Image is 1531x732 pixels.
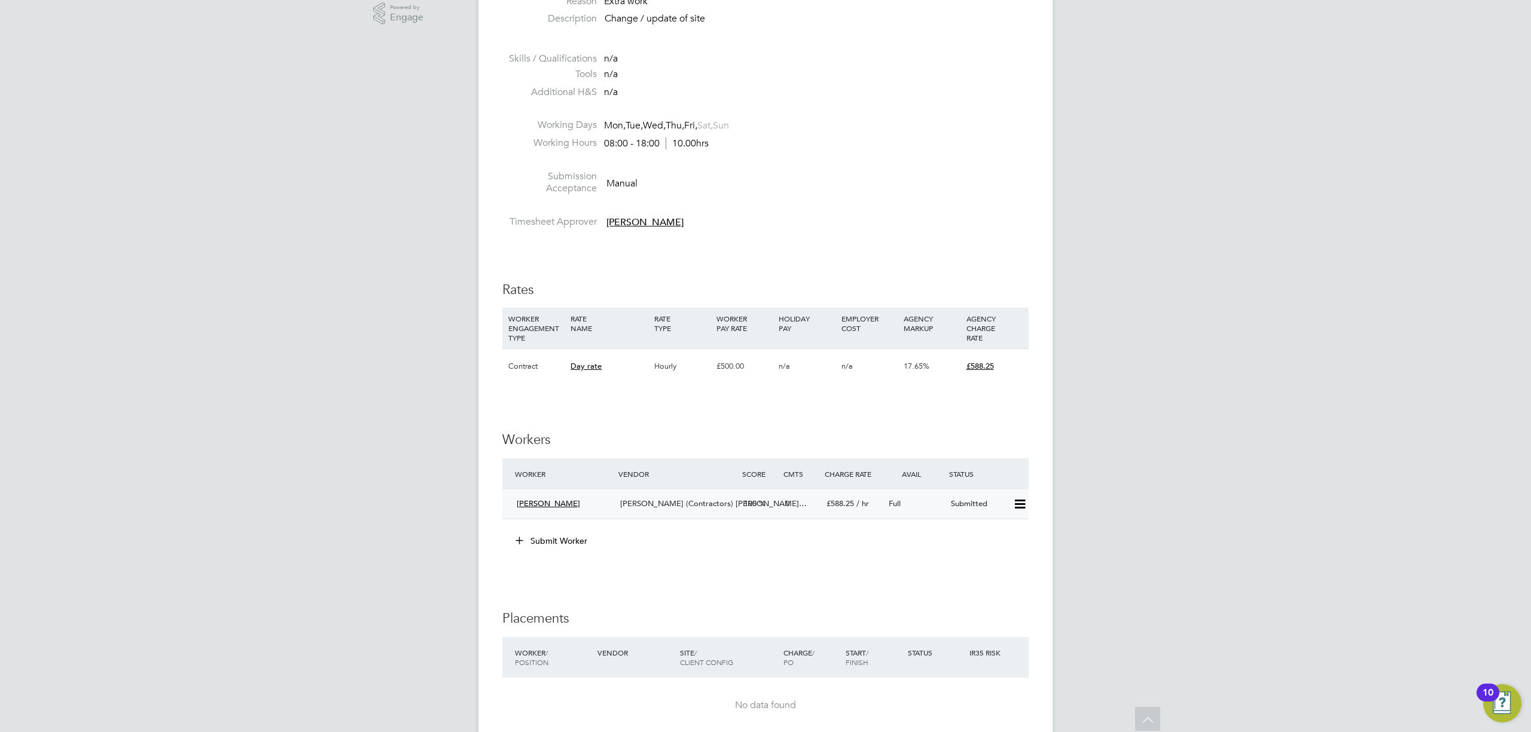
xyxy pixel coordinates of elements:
[605,13,1029,25] p: Change / update of site
[502,610,1029,627] h3: Placements
[966,361,994,371] span: £588.25
[783,648,815,667] span: / PO
[502,216,597,228] label: Timesheet Approver
[780,463,822,485] div: Cmts
[946,494,1008,514] div: Submitted
[502,86,597,99] label: Additional H&S
[502,137,597,149] label: Working Hours
[626,120,643,131] span: Tue,
[606,216,684,228] span: [PERSON_NAME]
[507,531,597,550] button: Submit Worker
[884,463,946,485] div: Avail
[779,361,790,371] span: n/a
[517,498,580,509] span: [PERSON_NAME]
[713,120,729,131] span: Sun
[889,498,901,509] span: Full
[1483,684,1521,722] button: Open Resource Center, 10 new notifications
[785,498,789,509] span: 0
[744,498,757,509] span: 100
[606,177,638,189] span: Manual
[512,642,594,673] div: Worker
[776,308,838,339] div: HOLIDAY PAY
[373,2,424,25] a: Powered byEngage
[568,308,651,339] div: RATE NAME
[604,68,618,80] span: n/a
[505,308,568,348] div: WORKER ENGAGEMENT TYPE
[604,137,709,150] div: 08:00 - 18:00
[514,699,1017,712] div: No data found
[827,498,854,509] span: £588.25
[843,642,905,673] div: Start
[713,349,776,384] div: £500.00
[1483,693,1493,708] div: 10
[502,13,597,25] label: Description
[905,642,967,663] div: Status
[697,120,713,131] span: Sat,
[502,119,597,131] label: Working Days
[620,498,807,509] span: [PERSON_NAME] (Contractors) [PERSON_NAME]…
[946,463,1029,485] div: Status
[604,86,618,98] span: n/a
[838,308,901,339] div: EMPLOYER COST
[502,431,1029,449] h3: Workers
[666,137,709,149] span: 10.00hrs
[502,53,597,65] label: Skills / Qualifications
[713,308,776,339] div: WORKER PAY RATE
[841,361,853,371] span: n/a
[502,170,597,195] label: Submission Acceptance
[963,308,1026,348] div: AGENCY CHARGE RATE
[677,642,780,673] div: Site
[512,463,615,485] div: Worker
[684,120,697,131] span: Fri,
[604,120,626,131] span: Mon,
[515,648,548,667] span: / Position
[505,349,568,384] div: Contract
[739,463,780,485] div: Score
[651,349,713,384] div: Hourly
[571,361,602,371] span: Day rate
[502,281,1029,299] h3: Rates
[780,642,843,673] div: Charge
[904,361,929,371] span: 17.65%
[643,120,666,131] span: Wed,
[901,308,963,339] div: AGENCY MARKUP
[390,13,423,23] span: Engage
[390,2,423,13] span: Powered by
[856,498,869,509] span: / hr
[666,120,684,131] span: Thu,
[502,68,597,81] label: Tools
[651,308,713,339] div: RATE TYPE
[966,642,1008,663] div: IR35 Risk
[604,53,618,65] span: n/a
[615,463,739,485] div: Vendor
[822,463,884,485] div: Charge Rate
[594,642,677,663] div: Vendor
[680,648,733,667] span: / Client Config
[846,648,868,667] span: / Finish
